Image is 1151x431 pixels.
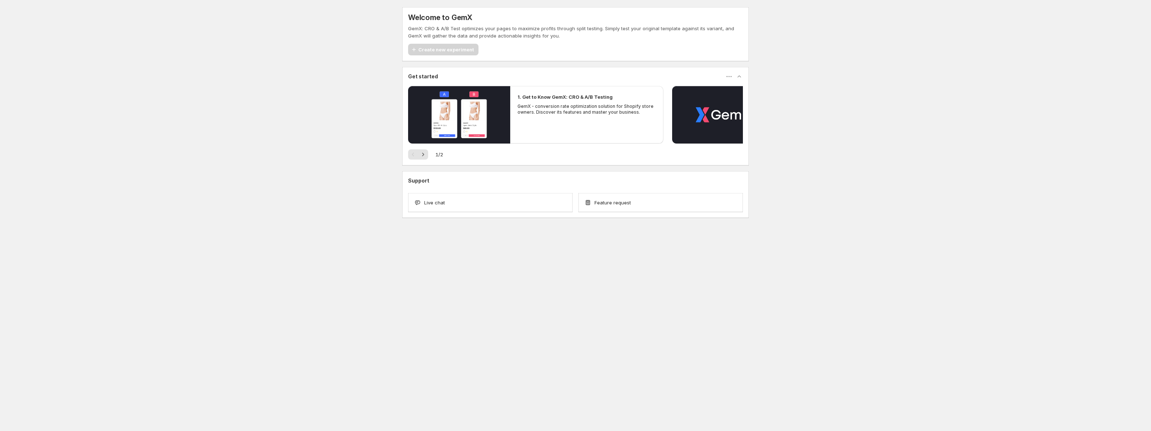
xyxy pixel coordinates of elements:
p: GemX: CRO & A/B Test optimizes your pages to maximize profits through split testing. Simply test ... [408,25,743,39]
h5: Welcome to GemX [408,13,472,22]
p: GemX - conversion rate optimization solution for Shopify store owners. Discover its features and ... [518,103,656,115]
h2: 1. Get to Know GemX: CRO & A/B Testing [518,93,613,101]
h3: Support [408,177,429,184]
span: Live chat [424,199,445,206]
span: 1 / 2 [435,151,443,158]
h3: Get started [408,73,438,80]
span: Feature request [594,199,631,206]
